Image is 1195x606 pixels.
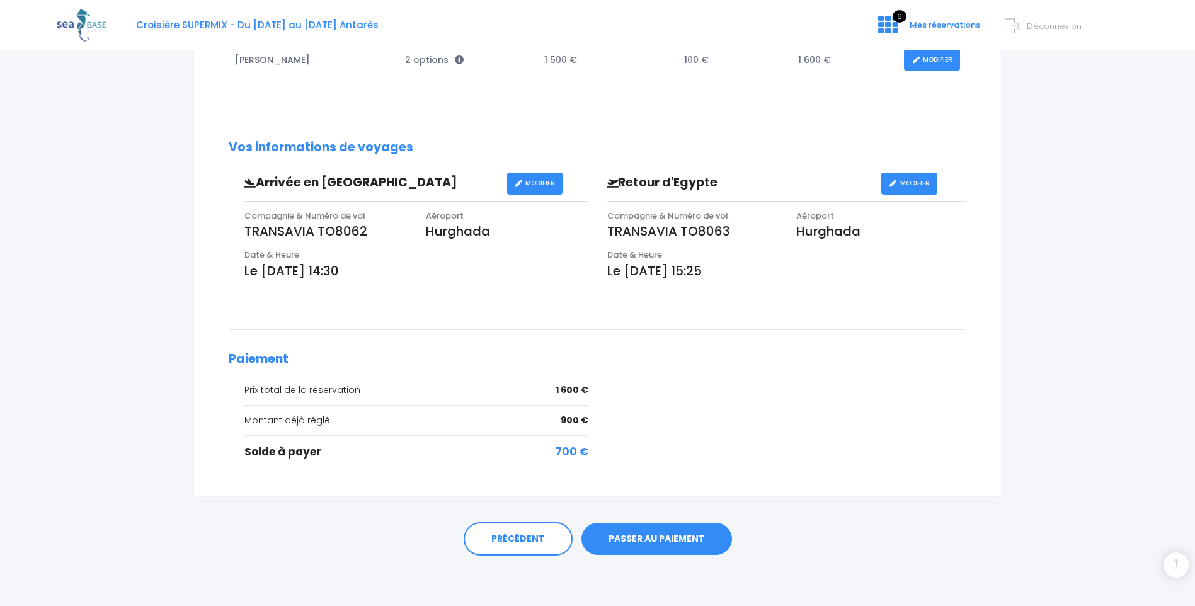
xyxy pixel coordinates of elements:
a: 6 Mes réservations [868,23,988,35]
td: 100 € [678,43,792,77]
span: Mes réservations [910,19,980,31]
span: Croisière SUPERMIX - Du [DATE] au [DATE] Antarès [136,18,379,31]
a: MODIFIER [881,173,937,195]
p: Le [DATE] 14:30 [244,261,588,280]
p: Hurghada [796,222,966,241]
p: Hurghada [426,222,588,241]
span: Aéroport [426,210,464,222]
span: 1 600 € [556,384,588,397]
span: Compagnie & Numéro de vol [607,210,728,222]
p: Le [DATE] 15:25 [607,261,967,280]
h3: Retour d'Egypte [598,176,881,190]
h3: Arrivée en [GEOGRAPHIC_DATA] [235,176,507,190]
span: Compagnie & Numéro de vol [244,210,365,222]
td: [PERSON_NAME] [229,43,399,77]
span: Date & Heure [607,249,662,261]
span: Date & Heure [244,249,299,261]
h2: Paiement [229,352,966,367]
span: 700 € [556,444,588,460]
h2: Vos informations de voyages [229,140,966,155]
span: 900 € [561,414,588,427]
div: Montant déjà réglé [244,414,588,427]
span: 6 [893,10,906,23]
span: 2 options [405,54,464,66]
span: Aéroport [796,210,834,222]
a: PRÉCÉDENT [464,522,573,556]
p: TRANSAVIA TO8063 [607,222,777,241]
span: Déconnexion [1027,20,1082,32]
td: 1 600 € [792,43,898,77]
a: PASSER AU PAIEMENT [581,523,732,556]
a: MODIFIER [904,49,960,71]
td: 1 500 € [538,43,678,77]
div: Prix total de la réservation [244,384,588,397]
div: Solde à payer [244,444,588,460]
p: TRANSAVIA TO8062 [244,222,407,241]
a: MODIFIER [507,173,563,195]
